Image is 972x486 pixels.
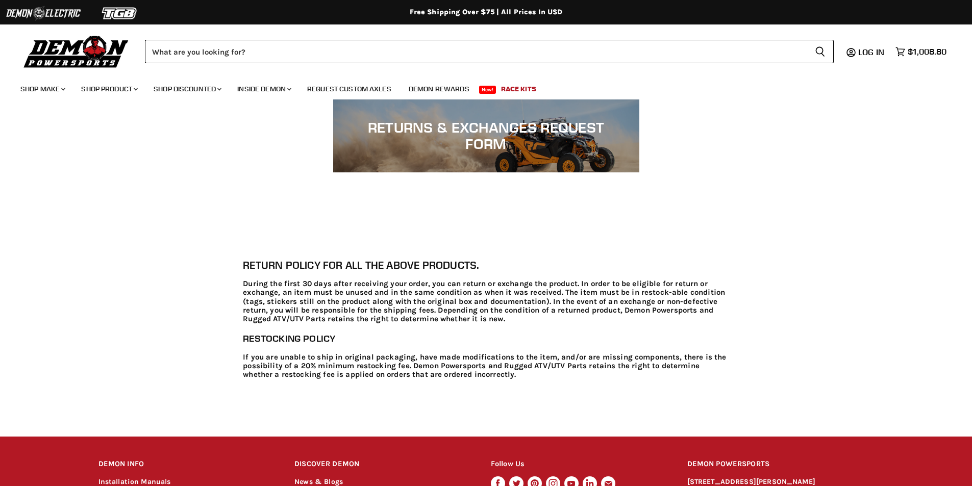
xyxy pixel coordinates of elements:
h2: DEMON INFO [98,452,276,476]
form: Product [145,40,834,63]
ul: Main menu [13,74,944,99]
a: Race Kits [493,79,544,99]
p: During the first 30 days after receiving your order, you can return or exchange the product. In o... [243,279,729,323]
h2: DEMON POWERSPORTS [687,452,874,476]
h2: DISCOVER DEMON [294,452,471,476]
a: $1,008.80 [890,44,952,59]
img: Demon Electric Logo 2 [5,4,82,23]
a: Shop Product [73,79,144,99]
h2: Follow Us [491,452,668,476]
span: Log in [858,47,884,57]
img: TGB Logo 2 [82,4,158,23]
a: Shop Make [13,79,71,99]
h2: RETURN POLICY FOR ALL THE ABOVE PRODUCTS. [243,260,729,271]
h1: Returns & Exchanges Request Form [354,119,619,152]
img: Demon Powersports [20,33,132,69]
span: New! [479,86,496,94]
h3: Restocking Policy [243,333,729,344]
p: If you are unable to ship in original packaging, have made modifications to the item, and/or are ... [243,353,729,379]
a: Installation Manuals [98,477,171,486]
span: $1,008.80 [908,47,946,57]
div: Free Shipping Over $75 | All Prices In USD [78,8,894,17]
input: Search [145,40,807,63]
a: Demon Rewards [401,79,477,99]
a: Shop Discounted [146,79,228,99]
a: Request Custom Axles [300,79,399,99]
a: Inside Demon [230,79,297,99]
a: Log in [854,47,890,57]
button: Search [807,40,834,63]
a: News & Blogs [294,477,343,486]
